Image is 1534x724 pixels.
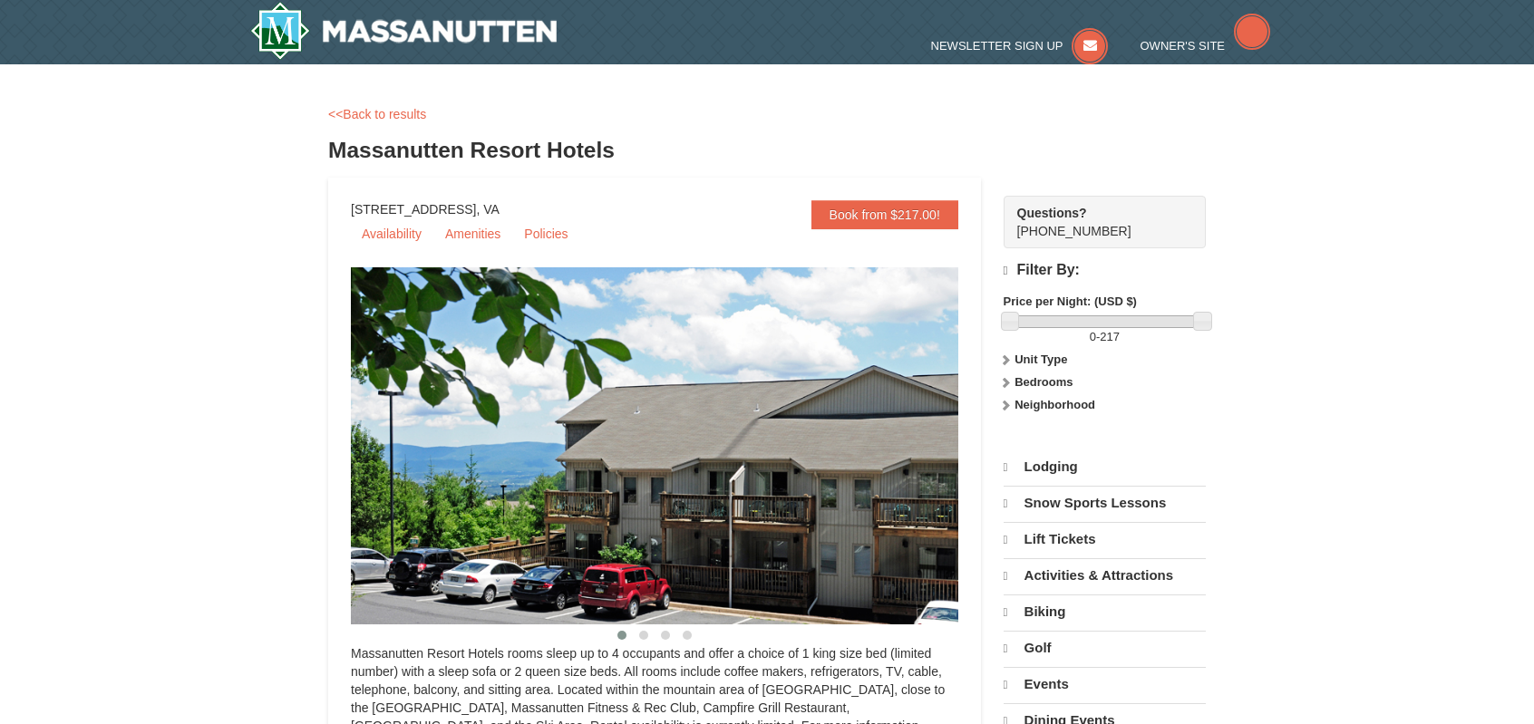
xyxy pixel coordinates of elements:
[1004,631,1206,665] a: Golf
[931,39,1109,53] a: Newsletter Sign Up
[1004,558,1206,593] a: Activities & Attractions
[1017,206,1087,220] strong: Questions?
[351,220,432,247] a: Availability
[1004,522,1206,556] a: Lift Tickets
[328,107,426,121] a: <<Back to results
[250,2,557,60] img: Massanutten Resort Logo
[1004,667,1206,701] a: Events
[811,200,958,229] a: Book from $217.00!
[1015,352,1067,366] strong: Unit Type
[1090,330,1096,343] span: 0
[1004,450,1206,484] a: Lodging
[434,220,511,247] a: Amenities
[931,39,1063,53] span: Newsletter Sign Up
[1141,39,1271,53] a: Owner's Site
[328,132,1206,169] h3: Massanutten Resort Hotels
[1004,594,1206,629] a: Biking
[1100,330,1120,343] span: 217
[351,267,1004,624] img: 19219026-1-e3b4ac8e.jpg
[1141,39,1226,53] span: Owner's Site
[250,2,557,60] a: Massanutten Resort
[1004,262,1206,279] h4: Filter By:
[1015,398,1095,411] strong: Neighborhood
[1004,328,1206,346] label: -
[1004,294,1137,308] strong: Price per Night: (USD $)
[513,220,578,247] a: Policies
[1015,375,1073,389] strong: Bedrooms
[1004,486,1206,520] a: Snow Sports Lessons
[1017,204,1173,238] span: [PHONE_NUMBER]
